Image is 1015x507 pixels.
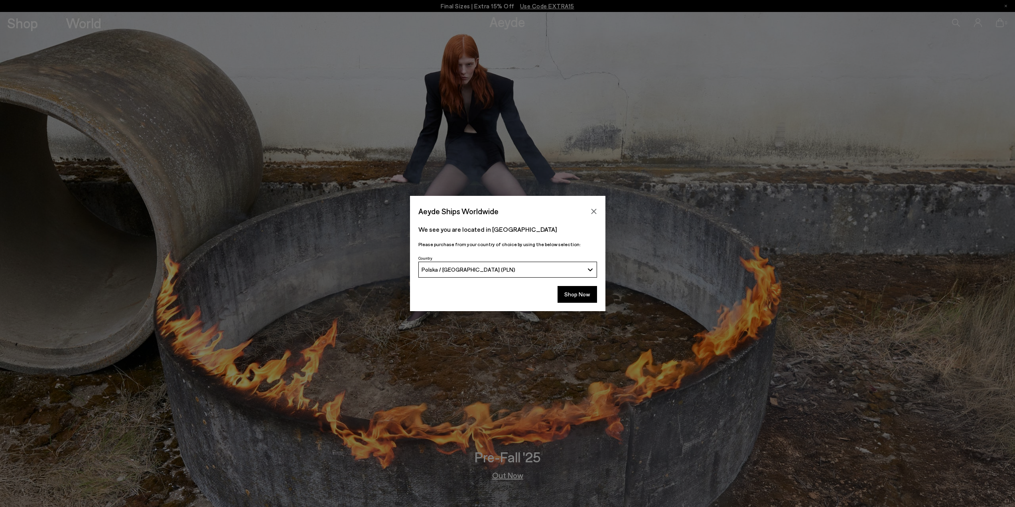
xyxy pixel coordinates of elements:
button: Shop Now [558,286,597,303]
button: Close [588,205,600,217]
p: Please purchase from your country of choice by using the below selection: [418,241,597,248]
p: We see you are located in [GEOGRAPHIC_DATA] [418,225,597,234]
span: Polska / [GEOGRAPHIC_DATA] (PLN) [422,266,515,273]
span: Aeyde Ships Worldwide [418,204,499,218]
span: Country [418,256,432,260]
